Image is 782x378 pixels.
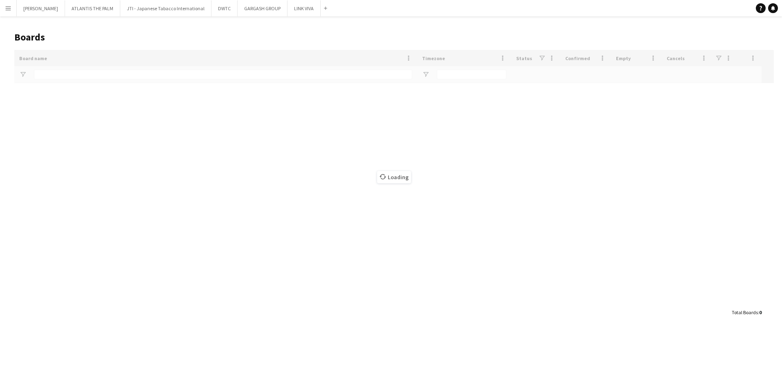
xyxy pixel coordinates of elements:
[211,0,238,16] button: DWTC
[238,0,288,16] button: GARGASH GROUP
[732,304,762,320] div: :
[732,309,758,315] span: Total Boards
[288,0,321,16] button: LINK VIVA
[377,171,411,183] span: Loading
[65,0,120,16] button: ATLANTIS THE PALM
[120,0,211,16] button: JTI - Japanese Tabacco International
[17,0,65,16] button: [PERSON_NAME]
[14,31,774,43] h1: Boards
[759,309,762,315] span: 0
